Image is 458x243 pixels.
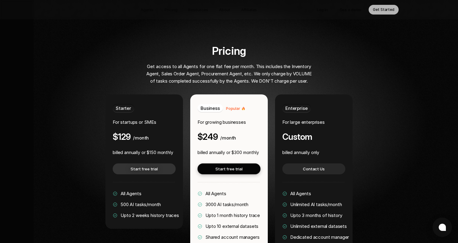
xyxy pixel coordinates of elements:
[197,149,259,156] p: billed annually or $300 monthly
[113,163,176,174] a: Start free trial
[285,105,308,111] span: Enterprise
[369,5,399,15] a: Get Started
[121,202,161,207] span: 500 AI tasks/month
[197,163,261,174] a: Start free trial
[313,5,332,15] a: Log in
[290,202,342,207] span: Unlimited AI tasks/month
[290,191,311,196] span: All Agents
[184,5,212,15] a: Resources
[205,212,260,218] span: Upto 1 month history trace
[282,149,319,156] p: billed annually only
[340,7,362,13] p: See a demo
[113,119,156,125] span: For startups or SMEs
[113,132,131,142] h4: $129
[215,5,234,15] a: About
[197,119,246,125] span: For growing businesses
[290,212,342,218] span: Upto 3 months of history
[282,163,345,174] a: Contact Us
[205,191,226,196] span: All Agents
[133,135,149,141] span: /month
[290,223,347,229] span: Unlimited external datasets
[137,5,157,15] a: Agents
[141,7,154,13] p: Agents
[205,223,258,229] span: Upto 10 external datasets
[303,166,325,172] p: Contact Us
[131,166,158,172] p: Start free trial
[146,64,313,84] span: Get access to all Agents for one flat fee per month. This includes the Inventory Agent, Sales Ord...
[205,234,260,240] span: Shared account managers
[116,105,131,111] span: Starter
[282,119,325,125] span: For large enterprises
[215,166,243,172] p: Start free trial
[205,202,248,207] span: 3000 AI tasks/month
[220,135,236,141] span: /month
[282,132,312,142] h4: Custom
[373,7,394,13] p: Get Started
[433,218,452,237] button: Open chat window
[226,106,240,111] span: Popular
[241,7,257,13] p: Affiliates
[96,45,362,57] h2: Pricing
[121,191,141,196] span: All Agents
[219,7,230,13] p: About
[164,7,177,13] p: Pricing
[237,5,261,15] a: Affiliates
[188,7,208,13] p: Resources
[201,105,220,111] span: Business
[335,5,366,15] a: See a demo
[197,132,218,142] h4: $249
[290,234,349,240] span: Dedicated account manager
[161,5,181,15] a: Pricing
[317,7,328,13] p: Log in
[121,212,179,218] span: Upto 2 weeks history traces
[113,149,173,156] p: billed annually or $150 monthly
